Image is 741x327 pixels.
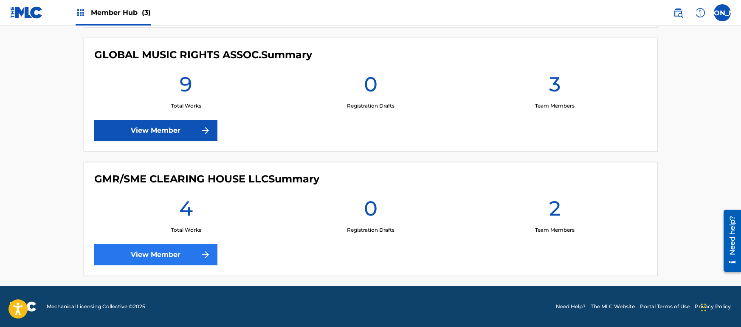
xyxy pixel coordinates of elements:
[200,125,211,136] img: f7272a7cc735f4ea7f67.svg
[556,303,586,310] a: Need Help?
[76,8,86,18] img: Top Rightsholders
[701,295,706,320] div: Drag
[94,173,319,185] h4: GMR/SME CLEARING HOUSE LLC
[347,102,394,110] p: Registration Drafts
[94,48,312,61] h4: GLOBAL MUSIC RIGHTS ASSOC.
[347,226,394,234] p: Registration Drafts
[180,71,192,102] h1: 9
[549,71,561,102] h1: 3
[673,8,683,18] img: search
[94,244,217,265] a: View Member
[171,226,201,234] p: Total Works
[142,9,151,17] span: (3)
[695,303,731,310] a: Privacy Policy
[670,4,687,21] a: Public Search
[10,6,43,19] img: MLC Logo
[699,286,741,327] iframe: Chat Widget
[695,8,705,18] img: help
[94,120,217,141] a: View Member
[549,196,561,226] h1: 2
[535,102,575,110] p: Team Members
[91,8,151,17] span: Member Hub
[47,303,145,310] span: Mechanical Licensing Collective © 2025
[591,303,635,310] a: The MLC Website
[363,196,377,226] h1: 0
[692,4,709,21] div: Help
[10,301,37,312] img: logo
[200,250,211,260] img: f7272a7cc735f4ea7f67.svg
[363,71,377,102] h1: 0
[171,102,201,110] p: Total Works
[717,207,741,275] iframe: Resource Center
[179,196,193,226] h1: 4
[640,303,690,310] a: Portal Terms of Use
[714,4,731,21] div: User Menu
[535,226,575,234] p: Team Members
